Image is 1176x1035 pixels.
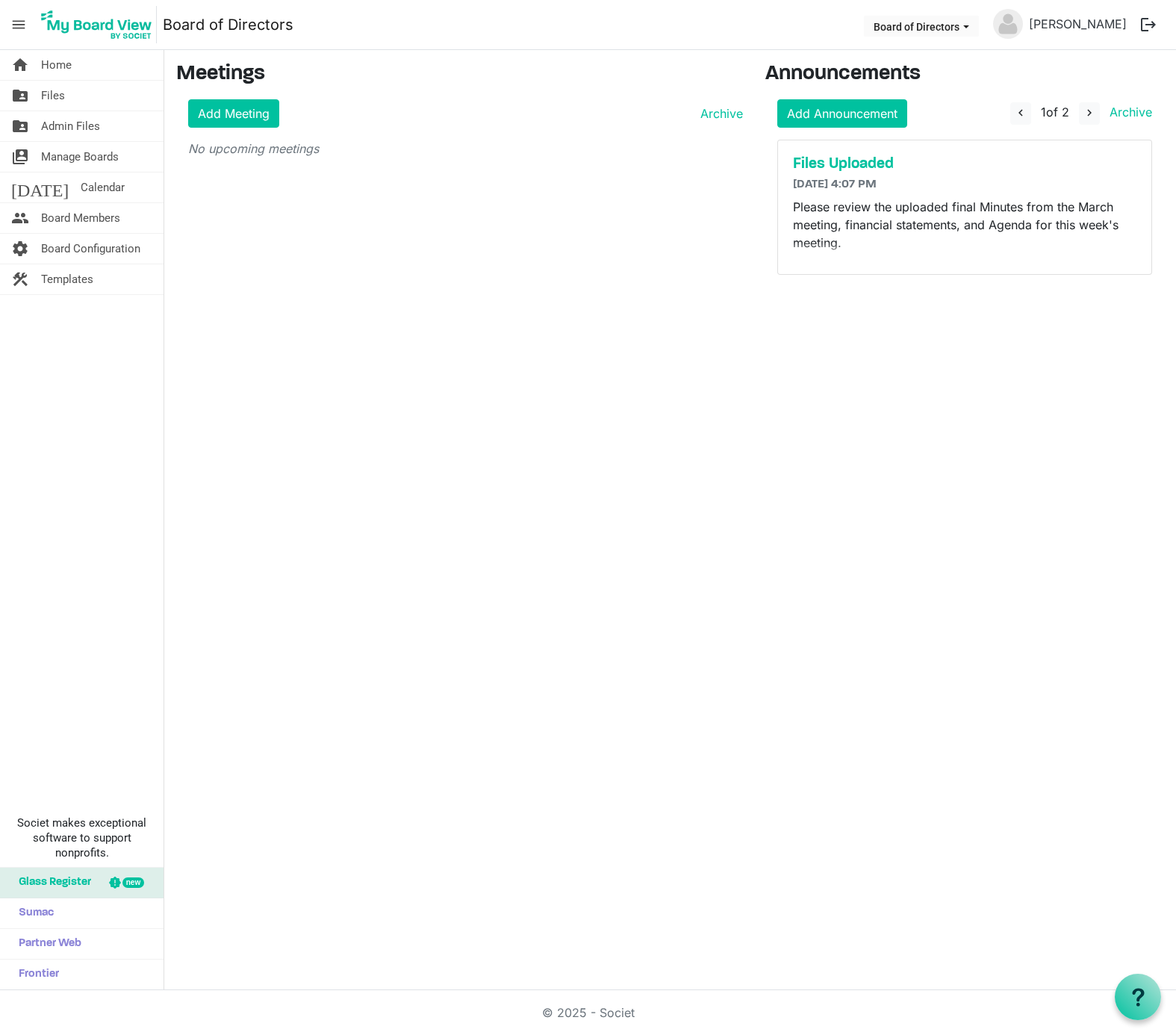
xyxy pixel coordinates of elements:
span: Admin Files [41,111,100,141]
span: Partner Web [11,929,81,959]
a: Board of Directors [163,10,293,40]
p: Please review the uploaded final Minutes from the March meeting, financial statements, and Agenda... [793,198,1136,252]
span: Sumac [11,898,54,928]
span: of 2 [1041,105,1069,119]
span: navigate_before [1014,106,1027,119]
span: settings [11,234,29,264]
p: No upcoming meetings [188,140,743,158]
span: folder_shared [11,111,29,141]
span: construction [11,264,29,294]
a: Archive [1104,105,1152,119]
span: menu [4,10,33,39]
span: Home [41,50,72,80]
a: Add Announcement [777,99,907,128]
h3: Meetings [176,62,743,87]
button: Board of Directors dropdownbutton [864,16,979,37]
span: Templates [41,264,93,294]
span: Board Members [41,203,120,233]
span: folder_shared [11,81,29,111]
span: [DATE] 4:07 PM [793,178,877,190]
span: home [11,50,29,80]
a: Add Meeting [188,99,279,128]
span: 1 [1041,105,1046,119]
img: My Board View Logo [37,6,157,43]
button: navigate_next [1079,102,1100,125]
span: Board Configuration [41,234,140,264]
span: Glass Register [11,868,91,898]
a: [PERSON_NAME] [1023,9,1133,39]
span: people [11,203,29,233]
a: © 2025 - Societ [542,1005,635,1020]
span: navigate_next [1083,106,1096,119]
span: Frontier [11,960,59,989]
span: switch_account [11,142,29,172]
span: [DATE] [11,172,69,202]
span: Calendar [81,172,125,202]
a: Archive [694,105,743,122]
span: Societ makes exceptional software to support nonprofits. [7,815,157,860]
a: Files Uploaded [793,155,1136,173]
h3: Announcements [765,62,1164,87]
button: logout [1133,9,1164,40]
span: Files [41,81,65,111]
a: My Board View Logo [37,6,163,43]
button: navigate_before [1010,102,1031,125]
span: Manage Boards [41,142,119,172]
img: no-profile-picture.svg [993,9,1023,39]
div: new [122,877,144,888]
